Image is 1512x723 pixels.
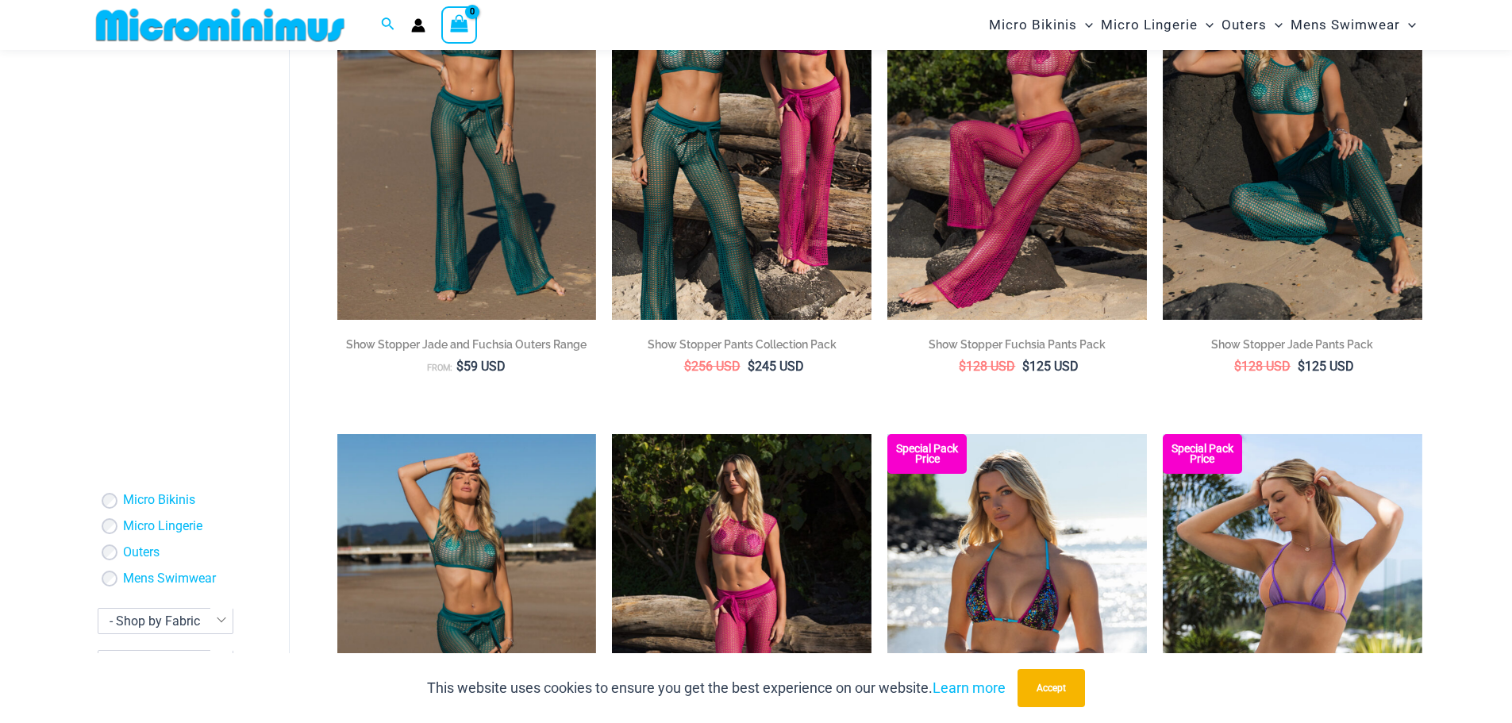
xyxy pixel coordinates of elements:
span: $ [959,359,966,374]
button: Accept [1018,669,1085,707]
span: Menu Toggle [1198,5,1214,45]
h2: Show Stopper Fuchsia Pants Pack [887,337,1147,352]
span: $ [1234,359,1241,374]
a: Micro BikinisMenu ToggleMenu Toggle [985,5,1097,45]
a: Search icon link [381,15,395,35]
bdi: 125 USD [1022,359,1079,374]
span: $ [748,359,755,374]
span: - Shop by Color [98,652,233,702]
h2: Show Stopper Jade and Fuchsia Outers Range [337,337,597,352]
h2: Show Stopper Jade Pants Pack [1163,337,1422,352]
bdi: 128 USD [959,359,1015,374]
span: $ [456,359,464,374]
img: MM SHOP LOGO FLAT [90,7,351,43]
a: OutersMenu ToggleMenu Toggle [1218,5,1287,45]
nav: Site Navigation [983,2,1423,48]
a: Mens Swimwear [123,571,216,587]
span: Outers [1222,5,1267,45]
bdi: 59 USD [456,359,506,374]
a: Show Stopper Fuchsia Pants Pack [887,337,1147,358]
span: Menu Toggle [1267,5,1283,45]
span: - Shop by Color [98,651,233,703]
span: Micro Lingerie [1101,5,1198,45]
span: - Shop by Fabric [110,613,200,629]
a: Micro Lingerie [123,518,202,535]
span: Menu Toggle [1077,5,1093,45]
a: Micro LingerieMenu ToggleMenu Toggle [1097,5,1218,45]
bdi: 128 USD [1234,359,1291,374]
b: Special Pack Price [1163,444,1242,464]
a: Outers [123,544,160,561]
bdi: 125 USD [1298,359,1354,374]
a: Learn more [933,679,1006,696]
a: View Shopping Cart, empty [441,6,478,43]
bdi: 256 USD [684,359,741,374]
a: Show Stopper Jade Pants Pack [1163,337,1422,358]
a: Mens SwimwearMenu ToggleMenu Toggle [1287,5,1420,45]
a: Micro Bikinis [123,493,195,510]
span: Micro Bikinis [989,5,1077,45]
span: Mens Swimwear [1291,5,1400,45]
bdi: 245 USD [748,359,804,374]
span: - Shop by Fabric [98,609,233,633]
p: This website uses cookies to ensure you get the best experience on our website. [427,676,1006,700]
a: Show Stopper Pants Collection Pack [612,337,871,358]
span: Menu Toggle [1400,5,1416,45]
span: $ [1298,359,1305,374]
span: $ [684,359,691,374]
b: Special Pack Price [887,444,967,464]
a: Show Stopper Jade and Fuchsia Outers Range [337,337,597,358]
a: Account icon link [411,18,425,33]
span: - Shop by Fabric [98,608,233,634]
iframe: TrustedSite Certified [98,56,240,373]
span: $ [1022,359,1029,374]
h2: Show Stopper Pants Collection Pack [612,337,871,352]
span: From: [427,363,452,373]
